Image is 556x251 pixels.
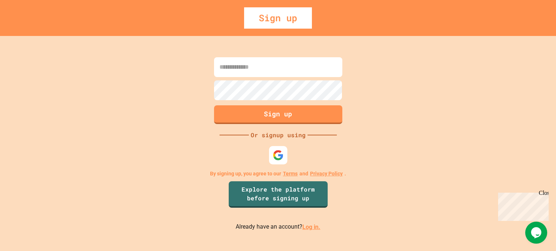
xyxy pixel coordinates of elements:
a: Privacy Policy [310,170,343,178]
p: By signing up, you agree to our and . [210,170,346,178]
img: google-icon.svg [273,150,284,161]
iframe: chat widget [495,190,549,221]
button: Sign up [214,105,342,124]
div: Or signup using [249,131,308,139]
p: Already have an account? [236,222,320,232]
a: Log in. [302,223,320,230]
div: Sign up [244,7,312,29]
div: Chat with us now!Close [3,3,51,47]
a: Terms [283,170,298,178]
iframe: chat widget [525,222,549,244]
a: Explore the platform before signing up [229,181,328,208]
